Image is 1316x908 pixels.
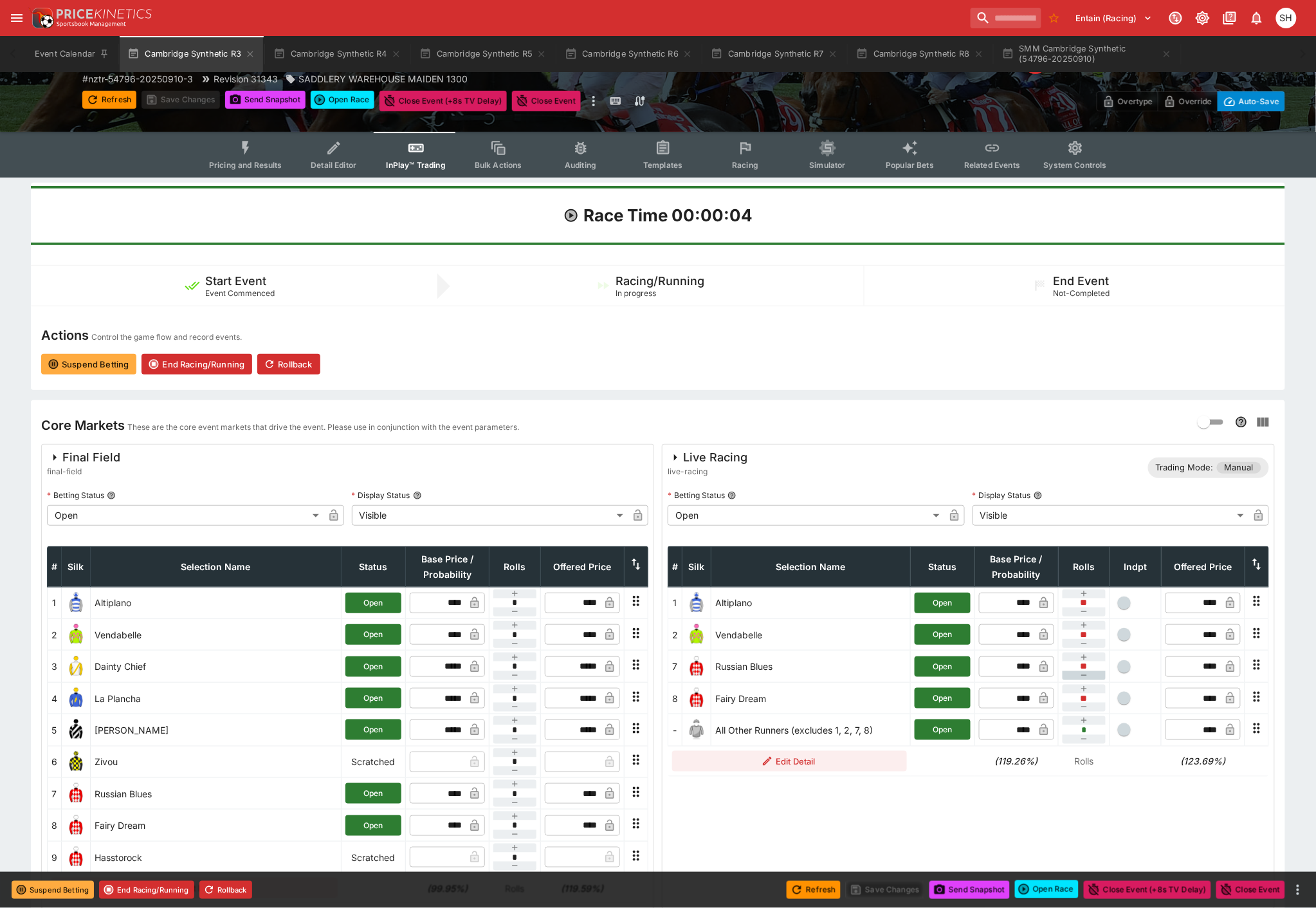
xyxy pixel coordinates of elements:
[1164,6,1187,30] button: Connected to PK
[48,714,62,746] td: 5
[616,288,657,298] span: In progress
[345,688,401,709] button: Open
[711,619,911,651] td: Vendabelle
[979,754,1055,768] h6: (119.26%)
[1059,546,1110,587] th: Rolls
[711,587,911,618] td: Altiplano
[668,682,682,714] td: 8
[915,593,971,613] button: Open
[41,417,125,434] h4: Core Markets
[345,624,401,645] button: Open
[225,91,306,109] button: Send Snapshot
[686,593,707,613] img: runner 1
[1044,8,1065,28] button: No Bookmarks
[48,546,62,587] th: #
[91,746,342,777] td: Zivou
[286,72,468,86] div: SADDLERY WAREHOUSE MAIDEN 1300
[66,719,86,740] img: runner 5
[66,688,86,709] img: runner 4
[1053,288,1110,298] span: Not-Completed
[787,881,841,899] button: Refresh
[214,72,278,86] p: Revision 31343
[199,881,252,899] button: Rollback
[1239,95,1279,108] p: Auto-Save
[345,783,401,804] button: Open
[257,354,320,375] button: Rollback
[91,546,342,587] th: Selection Name
[711,682,911,714] td: Fairy Dream
[975,546,1059,587] th: Base Price / Probability
[668,450,747,465] div: Live Racing
[994,36,1180,72] button: SMM Cambridge Synthetic (54796-20250910)
[345,719,401,740] button: Open
[711,546,911,587] th: Selection Name
[672,751,907,772] button: Edit Detail
[973,505,1249,526] div: Visible
[686,688,707,709] img: runner 8
[541,546,625,587] th: Offered Price
[345,851,401,864] p: Scratched
[1110,546,1162,587] th: Independent
[48,746,62,777] td: 6
[668,546,682,587] th: #
[929,881,1010,899] button: Send Snapshot
[915,719,971,740] button: Open
[1245,6,1268,30] button: Notifications
[1084,881,1211,899] button: Close Event (+8s TV Delay)
[48,810,62,841] td: 8
[711,651,911,682] td: Russian Blues
[298,72,468,86] p: SADDLERY WAREHOUSE MAIDEN 1300
[668,714,682,746] td: -
[66,783,86,804] img: runner 7
[1165,754,1241,768] h6: (123.69%)
[413,491,422,500] button: Display Status
[387,160,446,170] span: InPlay™ Trading
[848,36,992,72] button: Cambridge Synthetic R8
[1162,546,1245,587] th: Offered Price
[616,273,705,288] h5: Racing/Running
[668,505,944,526] div: Open
[41,354,136,375] button: Suspend Betting
[1068,8,1160,28] button: Select Tenant
[47,450,120,465] div: Final Field
[266,36,409,72] button: Cambridge Synthetic R4
[1276,8,1297,28] div: Scott Hunt
[47,490,104,501] p: Betting Status
[57,21,126,27] img: Sportsbook Management
[1218,6,1241,30] button: Documentation
[406,546,489,587] th: Base Price / Probability
[1158,91,1218,111] button: Override
[586,91,601,111] button: more
[1015,880,1079,898] button: Open Race
[727,491,736,500] button: Betting Status
[1191,6,1214,30] button: Toggle light/dark mode
[199,132,1117,178] div: Event type filters
[911,546,975,587] th: Status
[810,160,846,170] span: Simulator
[643,160,682,170] span: Templates
[1015,880,1079,898] div: split button
[345,656,401,677] button: Open
[342,546,406,587] th: Status
[66,593,86,613] img: runner 1
[66,847,86,867] img: runner 9
[66,624,86,645] img: runner 2
[27,36,117,72] button: Event Calendar
[91,331,242,344] p: Control the game flow and record events.
[1272,4,1301,32] button: Scott Hunt
[12,881,94,899] button: Suspend Betting
[668,619,682,651] td: 2
[379,91,507,111] button: Close Event (+8s TV Delay)
[91,651,342,682] td: Dainty Chief
[1097,91,1158,111] button: Overtype
[973,490,1031,501] p: Display Status
[48,841,62,873] td: 9
[1217,461,1261,474] span: Manual
[91,682,342,714] td: La Plancha
[971,8,1041,28] input: search
[915,688,971,709] button: Open
[345,593,401,613] button: Open
[1179,95,1212,108] p: Override
[345,755,401,768] p: Scratched
[127,421,519,434] p: These are the core event markets that drive the event. Please use in conjunction with the event p...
